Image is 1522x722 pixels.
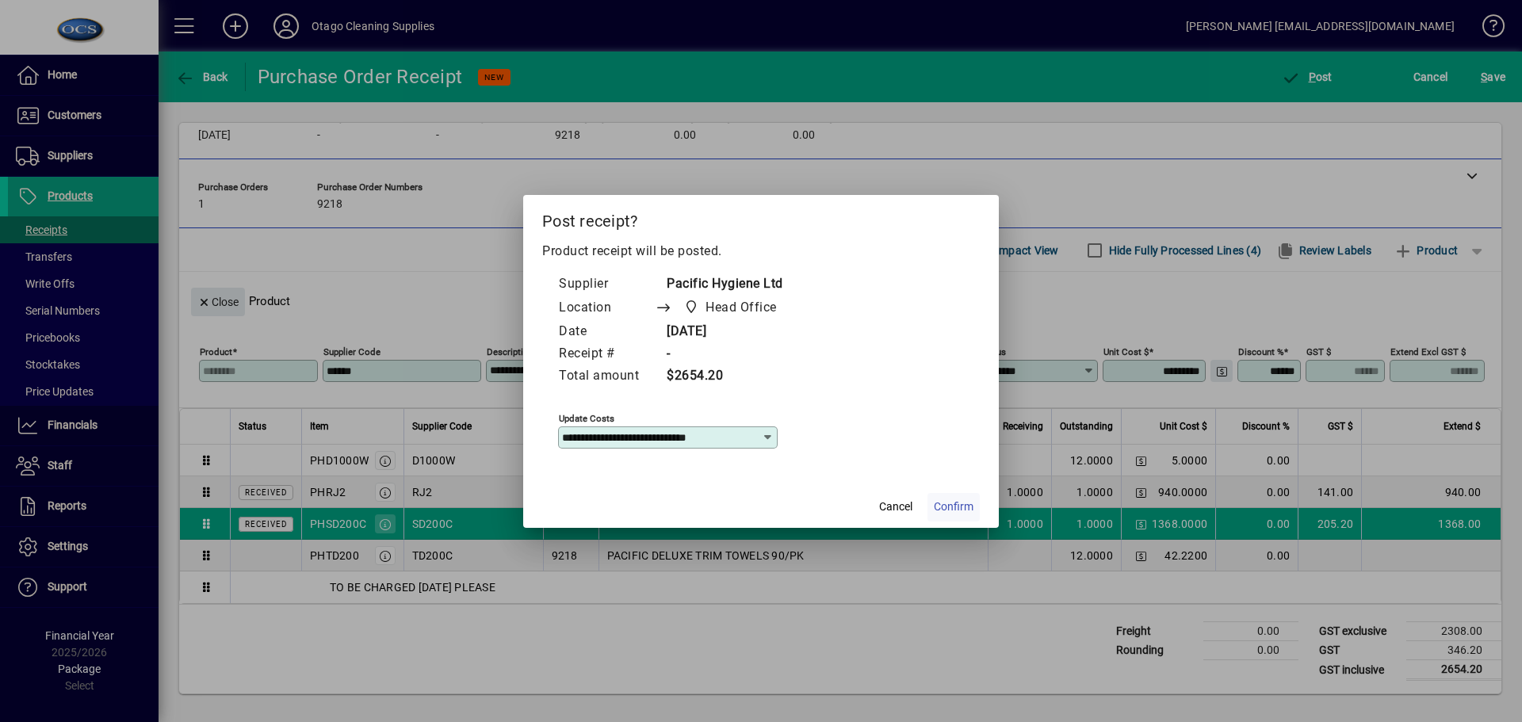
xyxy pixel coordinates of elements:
[927,493,980,521] button: Confirm
[655,321,807,343] td: [DATE]
[706,298,777,317] span: Head Office
[558,273,655,296] td: Supplier
[558,296,655,321] td: Location
[559,412,614,423] mat-label: Update costs
[542,242,980,261] p: Product receipt will be posted.
[558,343,655,365] td: Receipt #
[679,296,783,319] span: Head Office
[870,493,921,521] button: Cancel
[558,365,655,388] td: Total amount
[523,195,999,241] h2: Post receipt?
[655,273,807,296] td: Pacific Hygiene Ltd
[934,499,973,515] span: Confirm
[879,499,912,515] span: Cancel
[558,321,655,343] td: Date
[655,365,807,388] td: $2654.20
[655,343,807,365] td: -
